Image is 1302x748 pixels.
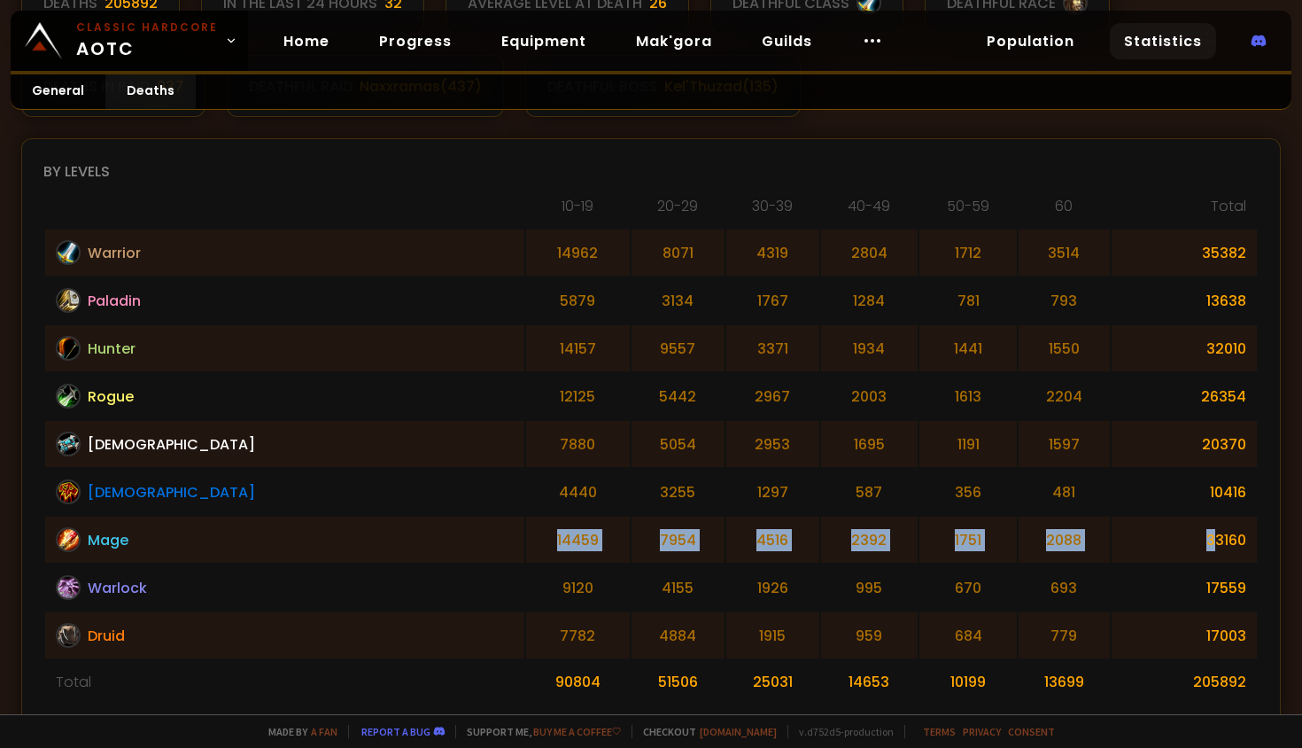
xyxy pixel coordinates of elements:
span: Made by [258,725,337,738]
td: 2953 [726,421,819,467]
td: 90804 [526,660,629,704]
a: General [11,74,105,109]
a: Population [973,23,1089,59]
span: Warlock [88,577,147,599]
td: 2392 [821,517,918,563]
td: 587 [821,469,918,515]
td: 12125 [526,373,629,419]
small: Classic Hardcore [76,19,218,35]
td: 1613 [919,373,1017,419]
td: 2204 [1019,373,1110,419]
span: AOTC [76,19,218,62]
td: 9557 [632,325,725,371]
td: 13638 [1112,277,1257,323]
td: 356 [919,469,1017,515]
td: 4884 [632,612,725,658]
td: 1934 [821,325,918,371]
td: 20370 [1112,421,1257,467]
a: Guilds [748,23,826,59]
td: 1191 [919,421,1017,467]
span: Rogue [88,386,134,408]
td: 14157 [526,325,629,371]
td: 959 [821,612,918,658]
span: Druid [88,625,125,647]
a: Privacy [963,725,1001,738]
a: Report a bug [361,725,430,738]
td: 7782 [526,612,629,658]
td: 3134 [632,277,725,323]
span: Hunter [88,338,136,360]
td: 2804 [821,230,918,276]
td: 670 [919,565,1017,611]
td: 32010 [1112,325,1257,371]
td: 2967 [726,373,819,419]
td: 4319 [726,230,819,276]
td: 1915 [726,612,819,658]
td: 779 [1019,612,1110,658]
td: 9120 [526,565,629,611]
td: 25031 [726,660,819,704]
a: Statistics [1110,23,1216,59]
td: 1695 [821,421,918,467]
span: Mage [88,529,128,551]
td: 2088 [1019,517,1110,563]
td: 5054 [632,421,725,467]
span: v. d752d5 - production [787,725,894,738]
td: 17559 [1112,565,1257,611]
td: 10199 [919,660,1017,704]
td: 14962 [526,230,629,276]
td: 7954 [632,517,725,563]
td: 1597 [1019,421,1110,467]
td: 1550 [1019,325,1110,371]
a: Terms [923,725,956,738]
span: [DEMOGRAPHIC_DATA] [88,433,255,456]
td: 5879 [526,277,629,323]
th: 10-19 [526,195,629,228]
td: 33160 [1112,517,1257,563]
td: 684 [919,612,1017,658]
td: 51506 [632,660,725,704]
th: 60 [1019,195,1110,228]
td: 5442 [632,373,725,419]
td: 1297 [726,469,819,515]
td: 1284 [821,277,918,323]
span: [DEMOGRAPHIC_DATA] [88,481,255,503]
a: Home [269,23,344,59]
span: Warrior [88,242,141,264]
a: a fan [311,725,337,738]
td: 205892 [1112,660,1257,704]
td: 1926 [726,565,819,611]
td: 7880 [526,421,629,467]
span: Support me, [455,725,621,738]
td: 3514 [1019,230,1110,276]
td: 8071 [632,230,725,276]
td: 693 [1019,565,1110,611]
td: Total [45,660,524,704]
td: 481 [1019,469,1110,515]
td: 1712 [919,230,1017,276]
td: 26354 [1112,373,1257,419]
td: 14459 [526,517,629,563]
td: 3371 [726,325,819,371]
td: 35382 [1112,230,1257,276]
td: 4516 [726,517,819,563]
div: By levels [43,160,1259,183]
span: Paladin [88,290,141,312]
a: Progress [365,23,466,59]
a: Deaths [105,74,196,109]
td: 781 [919,277,1017,323]
a: Mak'gora [622,23,726,59]
td: 14653 [821,660,918,704]
th: 50-59 [919,195,1017,228]
td: 4155 [632,565,725,611]
th: 40-49 [821,195,918,228]
td: 17003 [1112,612,1257,658]
a: [DOMAIN_NAME] [700,725,777,738]
td: 2003 [821,373,918,419]
span: Checkout [632,725,777,738]
th: 30-39 [726,195,819,228]
a: Equipment [487,23,601,59]
td: 13699 [1019,660,1110,704]
a: Classic HardcoreAOTC [11,11,248,71]
td: 1767 [726,277,819,323]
